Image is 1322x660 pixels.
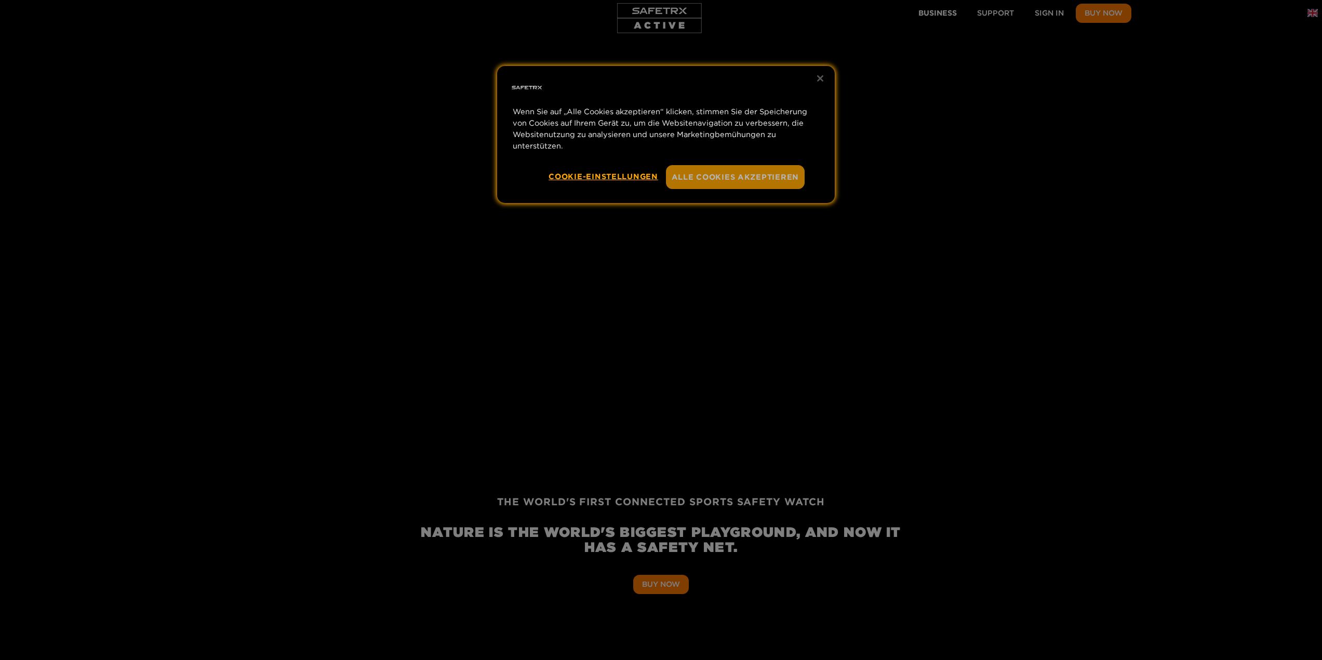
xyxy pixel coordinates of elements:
[510,71,543,104] img: Firmenlogo
[549,165,658,188] button: Cookie-Einstellungen
[809,67,832,90] button: Schließen
[513,106,819,152] p: Wenn Sie auf „Alle Cookies akzeptieren“ klicken, stimmen Sie der Speicherung von Cookies auf Ihre...
[666,165,805,189] button: Alle Cookies akzeptieren
[497,66,835,203] div: Datenschutz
